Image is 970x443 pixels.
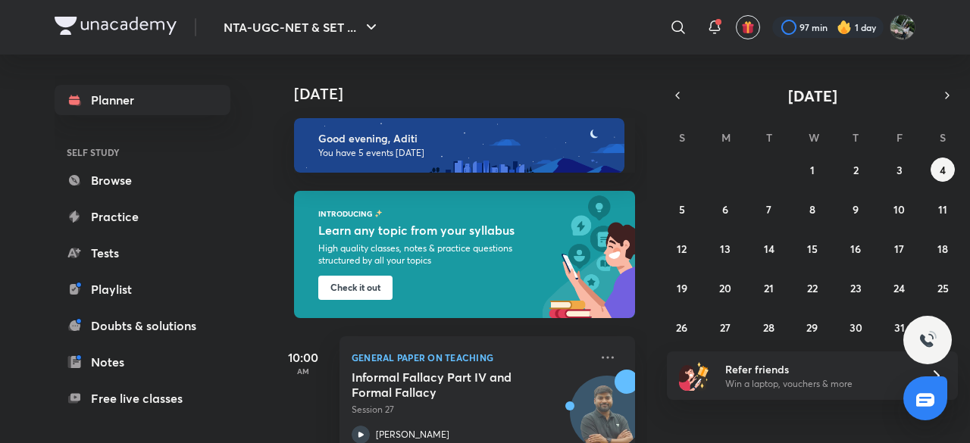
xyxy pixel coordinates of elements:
a: Company Logo [55,17,177,39]
button: October 7, 2025 [757,197,781,221]
abbr: October 24, 2025 [893,281,905,295]
button: October 29, 2025 [800,315,824,339]
img: feature [374,209,383,218]
button: October 12, 2025 [670,236,694,260]
img: evening [294,118,624,173]
abbr: October 28, 2025 [763,320,774,335]
abbr: October 12, 2025 [677,242,687,256]
p: You have 5 events [DATE] [318,147,611,159]
p: INTRODUCING [318,209,373,218]
button: October 15, 2025 [800,236,824,260]
button: Check it out [318,276,393,300]
span: [DATE] [788,86,837,106]
abbr: October 17, 2025 [894,242,904,256]
a: Tests [55,238,230,268]
p: AM [273,367,333,376]
abbr: October 16, 2025 [850,242,861,256]
h5: 10:00 [273,348,333,367]
a: Doubts & solutions [55,310,230,341]
a: Practice [55,201,230,232]
abbr: October 14, 2025 [764,242,774,256]
button: October 28, 2025 [757,315,781,339]
abbr: October 27, 2025 [720,320,731,335]
button: October 3, 2025 [887,158,912,182]
button: October 6, 2025 [713,197,737,221]
button: October 22, 2025 [800,276,824,300]
abbr: October 21, 2025 [764,281,774,295]
abbr: October 10, 2025 [893,202,905,217]
img: Aditi Kathuria [890,14,915,40]
abbr: October 20, 2025 [719,281,731,295]
h6: Refer friends [725,361,912,377]
a: Playlist [55,274,230,304]
button: October 2, 2025 [843,158,868,182]
abbr: October 5, 2025 [679,202,685,217]
abbr: October 3, 2025 [896,163,903,177]
abbr: October 4, 2025 [940,163,946,177]
button: avatar [736,15,760,39]
button: NTA-UGC-NET & SET ... [214,12,390,42]
button: October 11, 2025 [931,197,955,221]
img: referral [679,360,709,391]
abbr: October 1, 2025 [810,163,815,177]
a: Notes [55,347,230,377]
abbr: Friday [896,130,903,145]
p: General Paper on Teaching [352,348,590,367]
abbr: October 25, 2025 [937,281,949,295]
img: streak [837,20,852,35]
abbr: Monday [721,130,731,145]
button: October 19, 2025 [670,276,694,300]
h5: Informal Fallacy Part IV and Formal Fallacy [352,370,540,400]
button: October 24, 2025 [887,276,912,300]
button: October 18, 2025 [931,236,955,260]
a: Browse [55,165,230,195]
abbr: Thursday [853,130,859,145]
button: October 5, 2025 [670,197,694,221]
a: Planner [55,85,230,115]
abbr: October 15, 2025 [807,242,818,256]
abbr: October 22, 2025 [807,281,818,295]
abbr: October 6, 2025 [722,202,728,217]
h4: [DATE] [294,85,650,103]
h6: Good evening, Aditi [318,132,611,145]
button: October 16, 2025 [843,236,868,260]
button: October 8, 2025 [800,197,824,221]
abbr: October 23, 2025 [850,281,862,295]
img: Company Logo [55,17,177,35]
p: [PERSON_NAME] [376,428,449,441]
img: ttu [918,331,937,349]
abbr: October 9, 2025 [853,202,859,217]
h6: SELF STUDY [55,139,230,165]
abbr: October 7, 2025 [766,202,771,217]
abbr: October 13, 2025 [720,242,731,256]
button: October 21, 2025 [757,276,781,300]
abbr: October 8, 2025 [809,202,815,217]
button: October 14, 2025 [757,236,781,260]
button: October 27, 2025 [713,315,737,339]
abbr: October 2, 2025 [853,163,859,177]
button: October 20, 2025 [713,276,737,300]
abbr: Wednesday [809,130,819,145]
button: [DATE] [688,85,937,106]
p: High quality classes, notes & practice questions structured by all your topics [318,242,514,267]
button: October 23, 2025 [843,276,868,300]
abbr: October 26, 2025 [676,320,687,335]
abbr: Saturday [940,130,946,145]
button: October 4, 2025 [931,158,955,182]
abbr: October 31, 2025 [894,320,905,335]
abbr: Sunday [679,130,685,145]
button: October 13, 2025 [713,236,737,260]
button: October 31, 2025 [887,315,912,339]
abbr: Tuesday [766,130,772,145]
button: October 26, 2025 [670,315,694,339]
abbr: October 30, 2025 [850,320,862,335]
h5: Learn any topic from your syllabus [318,221,518,239]
abbr: October 11, 2025 [938,202,947,217]
abbr: October 18, 2025 [937,242,948,256]
button: October 9, 2025 [843,197,868,221]
button: October 30, 2025 [843,315,868,339]
p: Win a laptop, vouchers & more [725,377,912,391]
button: October 10, 2025 [887,197,912,221]
img: avatar [741,20,755,34]
abbr: October 29, 2025 [806,320,818,335]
